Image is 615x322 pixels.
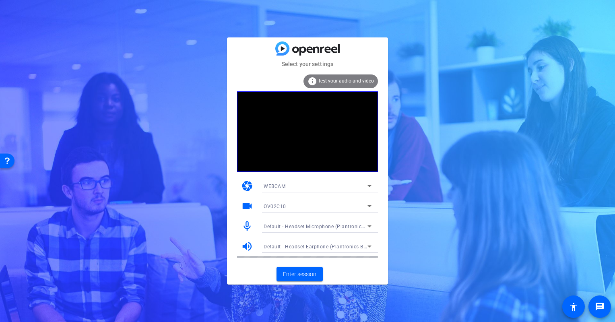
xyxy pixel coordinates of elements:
[275,41,340,56] img: blue-gradient.svg
[283,270,316,279] span: Enter session
[595,302,605,312] mat-icon: message
[241,240,253,252] mat-icon: volume_up
[318,78,374,84] span: Test your audio and video
[277,267,323,281] button: Enter session
[227,60,388,68] mat-card-subtitle: Select your settings
[264,223,419,229] span: Default - Headset Microphone (Plantronics Blackwire 5210 Series)
[264,243,413,250] span: Default - Headset Earphone (Plantronics Blackwire 5210 Series)
[569,302,578,312] mat-icon: accessibility
[264,184,285,189] span: WEBCAM
[241,220,253,232] mat-icon: mic_none
[241,200,253,212] mat-icon: videocam
[264,204,286,209] span: OV02C10
[241,180,253,192] mat-icon: camera
[307,76,317,86] mat-icon: info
